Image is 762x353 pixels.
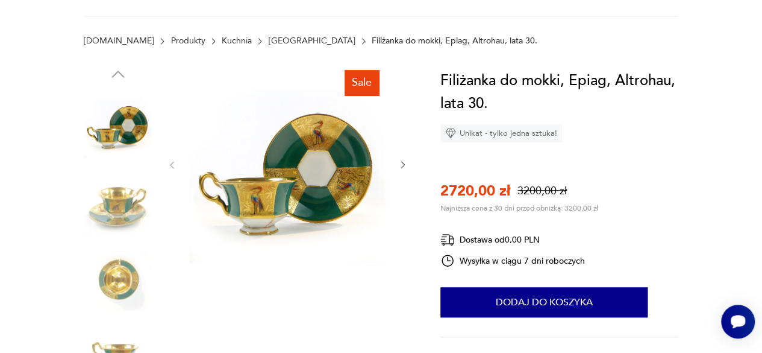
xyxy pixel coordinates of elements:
h1: Filiżanka do mokki, Epiag, Altrohau, lata 30. [440,69,678,115]
a: [GEOGRAPHIC_DATA] [269,36,355,46]
img: Ikona dostawy [440,232,455,247]
div: Wysyłka w ciągu 7 dni roboczych [440,253,585,268]
a: Kuchnia [222,36,252,46]
img: Ikona diamentu [445,128,456,139]
img: Zdjęcie produktu Filiżanka do mokki, Epiag, Altrohau, lata 30. [189,65,386,262]
img: Zdjęcie produktu Filiżanka do mokki, Epiag, Altrohau, lata 30. [84,89,152,158]
div: Unikat - tylko jedna sztuka! [440,124,562,142]
a: [DOMAIN_NAME] [84,36,154,46]
p: Filiżanka do mokki, Epiag, Altrohau, lata 30. [372,36,537,46]
p: 2720,00 zł [440,181,510,201]
iframe: Smartsupp widget button [721,305,755,339]
a: Produkty [171,36,205,46]
img: Zdjęcie produktu Filiżanka do mokki, Epiag, Altrohau, lata 30. [84,167,152,235]
p: Najniższa cena z 30 dni przed obniżką: 3200,00 zł [440,203,598,213]
button: Dodaj do koszyka [440,287,648,317]
img: Zdjęcie produktu Filiżanka do mokki, Epiag, Altrohau, lata 30. [84,243,152,312]
div: Dostawa od 0,00 PLN [440,232,585,247]
div: Sale [345,70,379,95]
p: 3200,00 zł [517,183,567,199]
